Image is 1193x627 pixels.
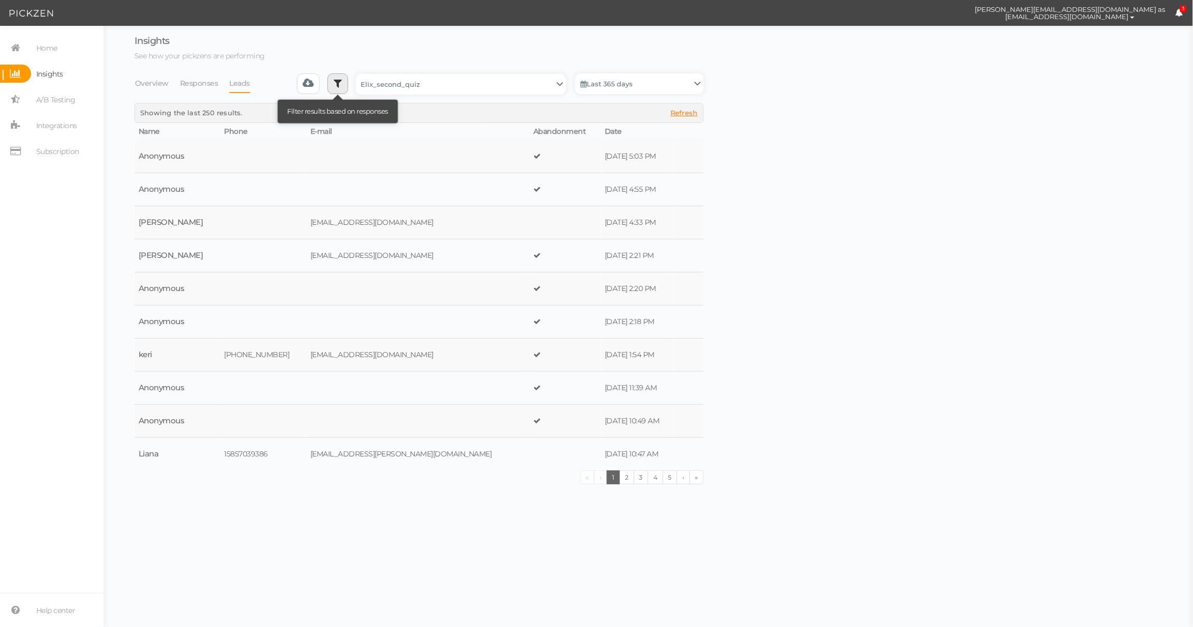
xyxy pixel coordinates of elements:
[607,470,620,484] a: 1
[135,339,220,372] td: keri
[533,127,586,136] span: Abandonment
[690,470,704,484] a: »
[135,35,170,47] span: Insights
[135,272,220,305] td: Anonymous
[135,372,220,405] td: Anonymous
[36,40,57,56] span: Home
[135,73,169,93] a: Overview
[601,305,675,339] td: [DATE] 2:18 PM
[180,73,219,93] a: Responses
[619,470,634,484] a: 2
[663,470,678,484] a: 5
[306,206,529,239] td: [EMAIL_ADDRESS][DOMAIN_NAME]
[1006,12,1129,21] span: [EMAIL_ADDRESS][DOMAIN_NAME]
[135,206,220,239] td: [PERSON_NAME]
[135,405,220,438] td: Anonymous
[648,470,663,484] a: 4
[634,470,649,484] a: 3
[670,109,698,117] span: Refresh
[135,51,265,60] span: See how your pickzens are performing
[220,339,306,372] td: [PHONE_NUMBER]
[601,272,675,305] td: [DATE] 2:20 PM
[135,272,704,305] tr: Anonymous [DATE] 2:20 PM
[306,339,529,372] td: [EMAIL_ADDRESS][DOMAIN_NAME]
[280,102,396,120] div: Filter results based on responses
[575,73,704,94] a: Last 365 days
[310,127,332,136] span: E-mail
[220,438,306,471] td: 15857039386
[677,470,690,484] a: ›
[224,127,248,136] span: Phone
[135,372,704,405] tr: Anonymous [DATE] 11:39 AM
[135,206,704,239] tr: [PERSON_NAME] [EMAIL_ADDRESS][DOMAIN_NAME] [DATE] 4:33 PM
[36,117,77,134] span: Integrations
[306,438,529,471] td: [EMAIL_ADDRESS][PERSON_NAME][DOMAIN_NAME]
[9,7,53,20] img: Pickzen logo
[135,438,220,471] td: Liana
[135,140,704,173] tr: Anonymous [DATE] 5:03 PM
[601,405,675,438] td: [DATE] 10:49 AM
[605,127,622,136] span: Date
[601,339,675,372] td: [DATE] 1:54 PM
[135,239,220,272] td: [PERSON_NAME]
[36,143,79,160] span: Subscription
[135,239,704,272] tr: [PERSON_NAME] [EMAIL_ADDRESS][DOMAIN_NAME] [DATE] 2:21 PM
[975,6,1166,13] span: [PERSON_NAME][EMAIL_ADDRESS][DOMAIN_NAME] as
[601,140,675,173] td: [DATE] 5:03 PM
[135,438,704,471] tr: Liana 15857039386 [EMAIL_ADDRESS][PERSON_NAME][DOMAIN_NAME] [DATE] 10:47 AM
[229,73,261,93] li: Leads
[36,602,76,619] span: Help center
[947,4,965,22] img: cd8312e7a6b0c0157f3589280924bf3e
[601,173,675,206] td: [DATE] 4:55 PM
[229,73,251,93] a: Leads
[135,73,180,93] li: Overview
[1180,5,1187,13] span: 3
[135,173,220,206] td: Anonymous
[601,372,675,405] td: [DATE] 11:39 AM
[135,305,220,339] td: Anonymous
[180,73,229,93] li: Responses
[135,339,704,372] tr: keri [PHONE_NUMBER] [EMAIL_ADDRESS][DOMAIN_NAME] [DATE] 1:54 PM
[601,438,675,471] td: [DATE] 10:47 AM
[36,91,76,108] span: A/B Testing
[36,66,63,82] span: Insights
[135,305,704,339] tr: Anonymous [DATE] 2:18 PM
[135,405,704,438] tr: Anonymous [DATE] 10:49 AM
[135,173,704,206] tr: Anonymous [DATE] 4:55 PM
[306,239,529,272] td: [EMAIL_ADDRESS][DOMAIN_NAME]
[965,1,1175,25] button: [PERSON_NAME][EMAIL_ADDRESS][DOMAIN_NAME] as [EMAIL_ADDRESS][DOMAIN_NAME]
[140,109,243,117] span: Showing the last 250 results.
[139,127,160,136] span: Name
[135,140,220,173] td: Anonymous
[601,239,675,272] td: [DATE] 2:21 PM
[601,206,675,239] td: [DATE] 4:33 PM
